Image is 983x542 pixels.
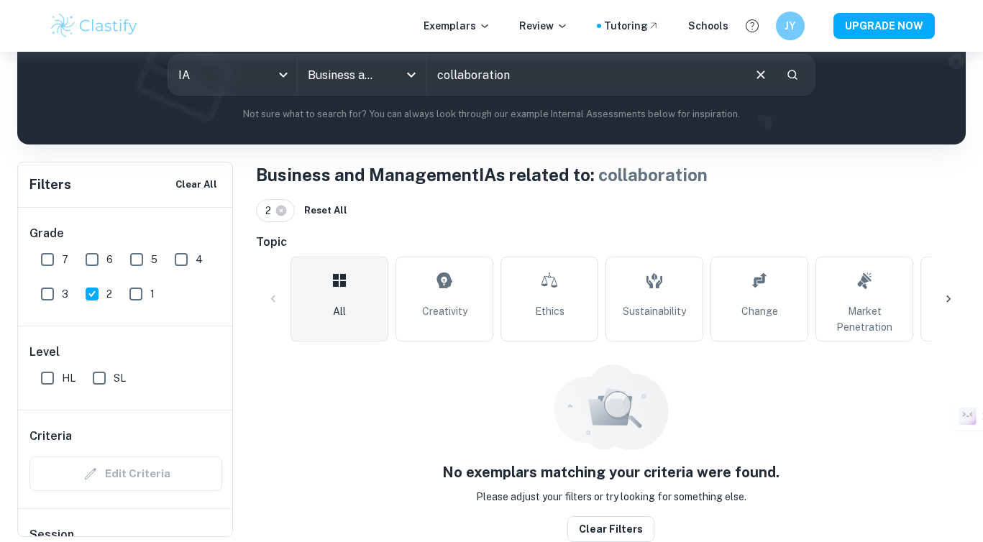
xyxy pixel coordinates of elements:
h6: JY [782,18,798,34]
input: E.g. tech company expansion, marketing strategies, motivation theories... [427,55,741,95]
div: Criteria filters are unavailable when searching by topic [29,456,222,491]
button: UPGRADE NOW [833,13,935,39]
p: Not sure what to search for? You can always look through our example Internal Assessments below f... [29,107,954,121]
span: 1 [150,286,155,302]
h6: Level [29,344,222,361]
span: 6 [106,252,113,267]
h6: Criteria [29,428,72,445]
button: Open [401,65,421,85]
button: JY [776,12,805,40]
h6: Grade [29,225,222,242]
img: empty_state_resources.svg [554,364,669,450]
h1: Business and Management IAs related to: [256,162,966,188]
button: Reset All [301,200,351,221]
span: 7 [62,252,68,267]
div: 2 [256,199,295,222]
p: Please adjust your filters or try looking for something else. [476,489,746,505]
span: Ethics [535,303,564,319]
span: Creativity [422,303,467,319]
span: 4 [196,252,203,267]
p: Review [519,18,568,34]
span: All [333,303,346,319]
button: Clear filters [567,516,654,542]
span: SL [114,370,126,386]
span: collaboration [598,165,708,185]
button: Search [780,63,805,87]
div: IA [168,55,297,95]
a: Schools [688,18,728,34]
span: 2 [106,286,112,302]
button: Help and Feedback [740,14,764,38]
img: Clastify logo [49,12,140,40]
span: Market Penetration [822,303,907,335]
span: HL [62,370,76,386]
span: 3 [62,286,68,302]
span: Sustainability [623,303,686,319]
span: 5 [151,252,157,267]
span: 2 [265,203,278,219]
h6: Topic [256,234,966,251]
button: Clear [747,61,774,88]
a: Tutoring [604,18,659,34]
span: Change [741,303,778,319]
h5: No exemplars matching your criteria were found. [442,461,779,483]
p: Exemplars [424,18,490,34]
h6: Filters [29,175,71,195]
button: Clear All [172,174,221,196]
